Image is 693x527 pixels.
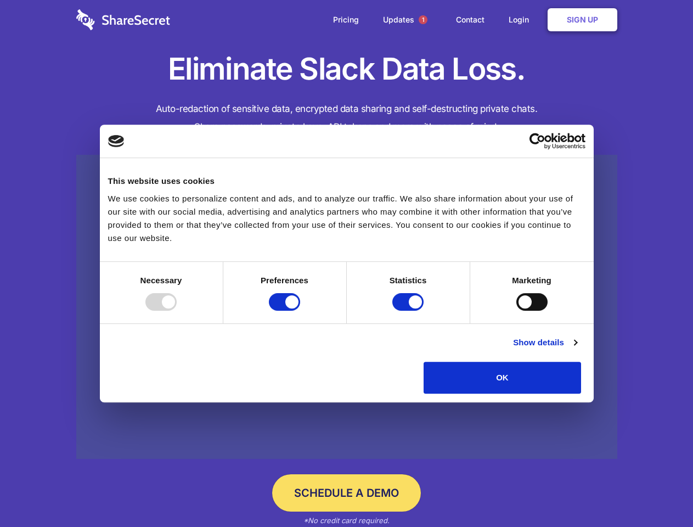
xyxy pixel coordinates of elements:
a: Login [498,3,545,37]
a: Contact [445,3,495,37]
em: *No credit card required. [303,516,390,525]
span: 1 [419,15,427,24]
div: This website uses cookies [108,175,585,188]
a: Show details [513,336,577,349]
a: Schedule a Demo [272,474,421,512]
h4: Auto-redaction of sensitive data, encrypted data sharing and self-destructing private chats. Shar... [76,100,617,136]
a: Wistia video thumbnail [76,155,617,459]
a: Usercentrics Cookiebot - opens in a new window [489,133,585,149]
h1: Eliminate Slack Data Loss. [76,49,617,89]
strong: Marketing [512,276,551,285]
a: Sign Up [548,8,617,31]
strong: Preferences [261,276,308,285]
strong: Necessary [140,276,182,285]
a: Pricing [322,3,370,37]
button: OK [424,362,581,394]
img: logo-wordmark-white-trans-d4663122ce5f474addd5e946df7df03e33cb6a1c49d2221995e7729f52c070b2.svg [76,9,170,30]
strong: Statistics [390,276,427,285]
div: We use cookies to personalize content and ads, and to analyze our traffic. We also share informat... [108,192,585,245]
img: logo [108,135,125,147]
